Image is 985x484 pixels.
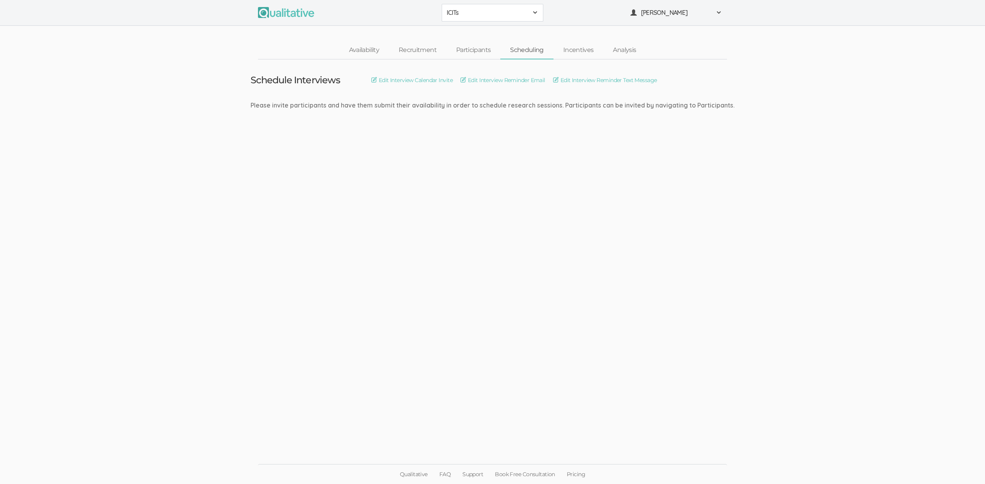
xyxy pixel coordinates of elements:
[389,42,446,59] a: Recruitment
[561,464,591,484] a: Pricing
[447,8,528,17] span: ICITs
[460,76,545,84] a: Edit Interview Reminder Email
[603,42,646,59] a: Analysis
[339,42,389,59] a: Availability
[251,101,734,110] div: Please invite participants and have them submit their availability in order to schedule research ...
[446,42,500,59] a: Participants
[641,8,711,17] span: [PERSON_NAME]
[251,75,340,85] h3: Schedule Interviews
[625,4,727,22] button: [PERSON_NAME]
[946,446,985,484] iframe: Chat Widget
[371,76,453,84] a: Edit Interview Calendar Invite
[553,76,657,84] a: Edit Interview Reminder Text Message
[553,42,604,59] a: Incentives
[500,42,553,59] a: Scheduling
[489,464,561,484] a: Book Free Consultation
[394,464,433,484] a: Qualitative
[258,7,314,18] img: Qualitative
[457,464,489,484] a: Support
[442,4,543,22] button: ICITs
[433,464,457,484] a: FAQ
